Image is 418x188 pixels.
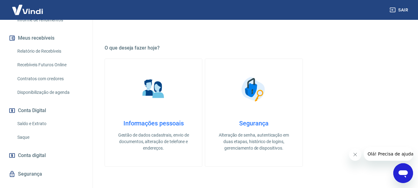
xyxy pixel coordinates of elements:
[15,72,85,85] a: Contratos com credores
[4,4,52,9] span: Olá! Precisa de ajuda?
[105,59,202,167] a: Informações pessoaisInformações pessoaisGestão de dados cadastrais, envio de documentos, alteraçã...
[15,45,85,58] a: Relatório de Recebíveis
[7,104,85,117] button: Conta Digital
[18,151,46,160] span: Conta digital
[115,132,192,151] p: Gestão de dados cadastrais, envio de documentos, alteração de telefone e endereços.
[138,74,169,105] img: Informações pessoais
[238,74,269,105] img: Segurança
[388,4,411,16] button: Sair
[393,163,413,183] iframe: Button to launch messaging window
[105,45,403,51] h5: O que deseja fazer hoje?
[349,148,361,161] iframe: Close message
[15,86,85,99] a: Disponibilização de agenda
[15,131,85,144] a: Saque
[205,59,303,167] a: SegurançaSegurançaAlteração de senha, autenticação em duas etapas, histórico de logins, gerenciam...
[364,147,413,161] iframe: Message from company
[215,120,292,127] h4: Segurança
[7,167,85,181] a: Segurança
[215,132,292,151] p: Alteração de senha, autenticação em duas etapas, histórico de logins, gerenciamento de dispositivos.
[15,59,85,71] a: Recebíveis Futuros Online
[15,117,85,130] a: Saldo e Extrato
[7,0,48,19] img: Vindi
[7,31,85,45] button: Meus recebíveis
[115,120,192,127] h4: Informações pessoais
[15,14,85,26] a: Informe de rendimentos
[7,149,85,162] a: Conta digital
